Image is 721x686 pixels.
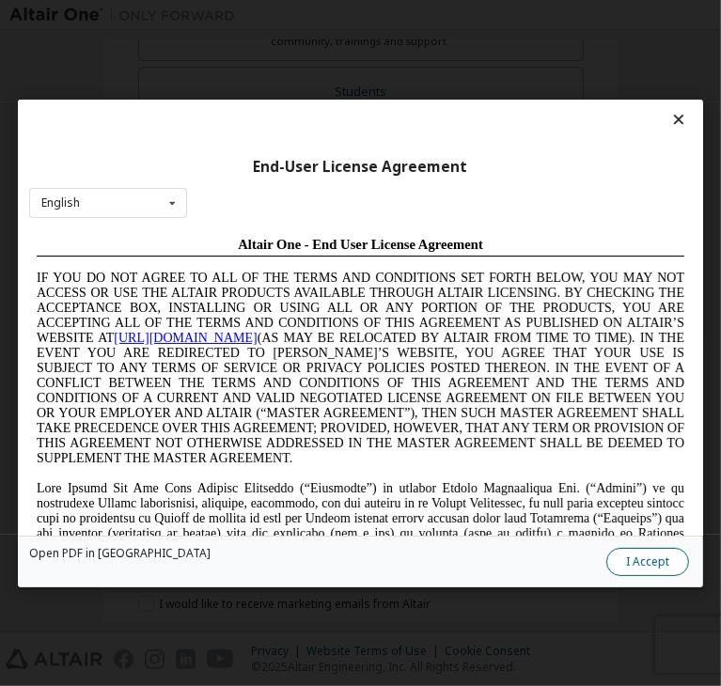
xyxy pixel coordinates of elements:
div: End-User License Agreement [29,157,692,176]
button: I Accept [606,548,689,576]
a: Open PDF in [GEOGRAPHIC_DATA] [29,548,211,559]
a: [URL][DOMAIN_NAME] [85,101,227,116]
span: Altair One - End User License Agreement [209,8,454,23]
span: IF YOU DO NOT AGREE TO ALL OF THE TERMS AND CONDITIONS SET FORTH BELOW, YOU MAY NOT ACCESS OR USE... [8,41,655,236]
span: Lore Ipsumd Sit Ame Cons Adipisc Elitseddo (“Eiusmodte”) in utlabor Etdolo Magnaaliqua Eni. (“Adm... [8,252,655,446]
div: English [41,197,80,209]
